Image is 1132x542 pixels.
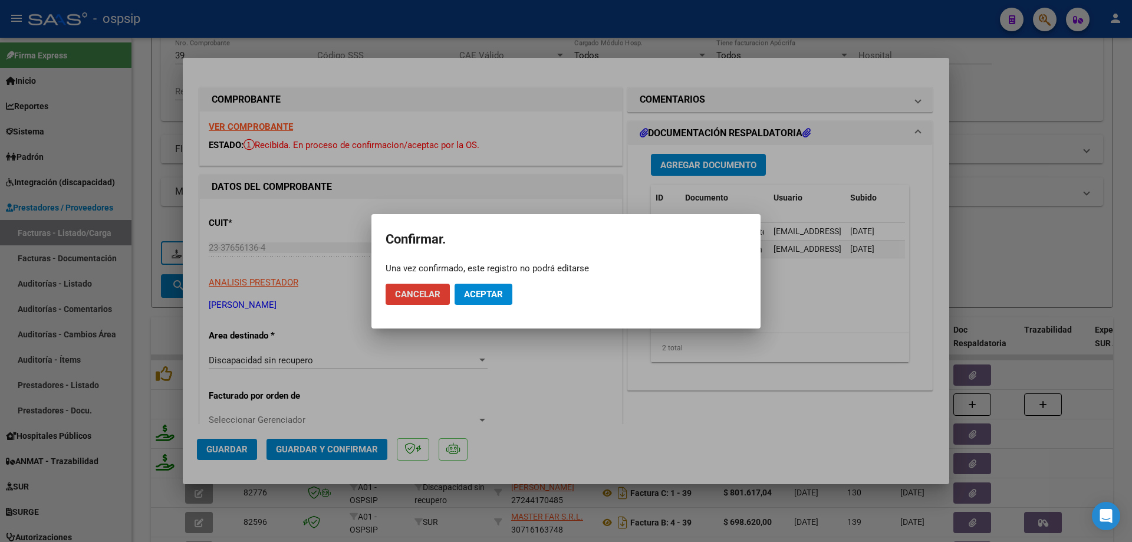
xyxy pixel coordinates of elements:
h2: Confirmar. [386,228,746,251]
div: Una vez confirmado, este registro no podrá editarse [386,262,746,274]
div: Open Intercom Messenger [1092,502,1120,530]
span: Aceptar [464,289,503,300]
button: Cancelar [386,284,450,305]
span: Cancelar [395,289,440,300]
button: Aceptar [455,284,512,305]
